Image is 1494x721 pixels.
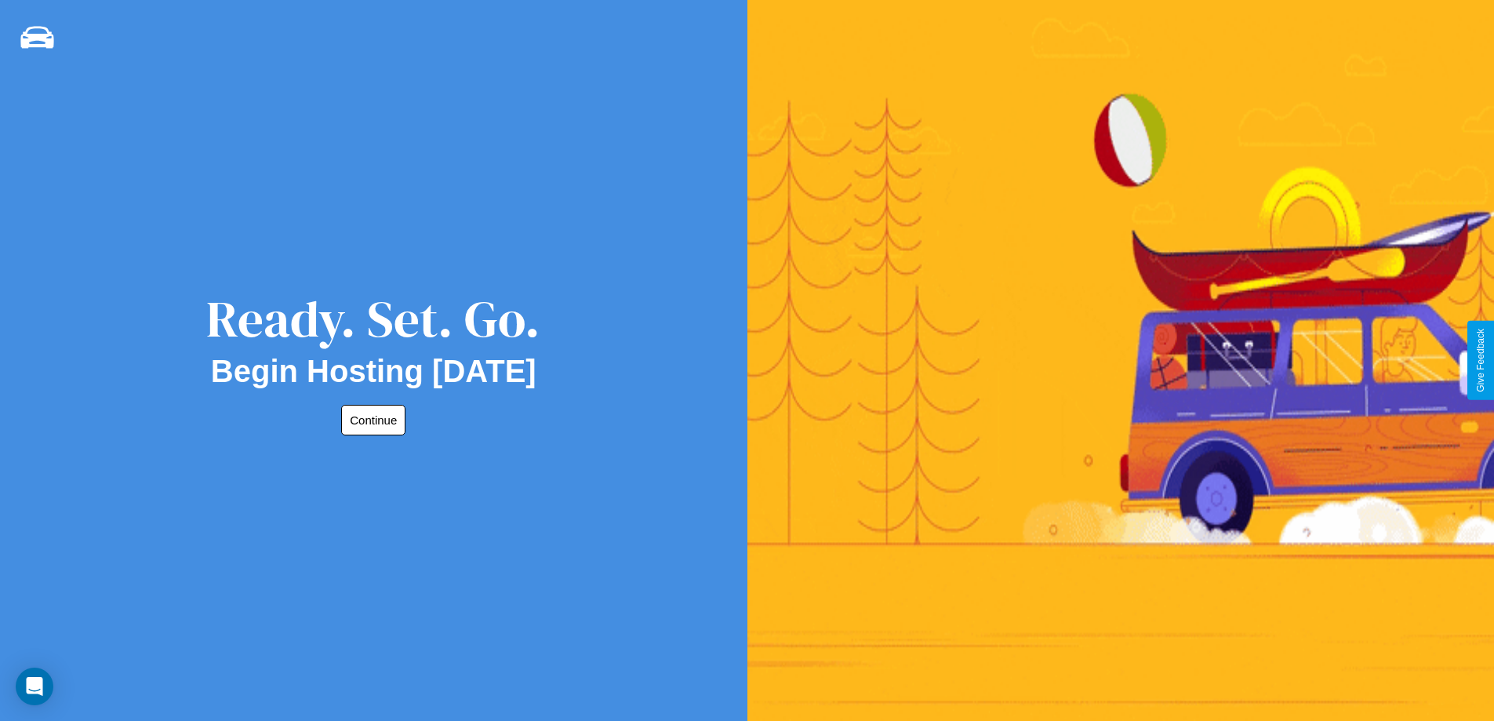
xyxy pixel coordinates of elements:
div: Give Feedback [1475,329,1486,392]
div: Ready. Set. Go. [206,284,540,354]
div: Open Intercom Messenger [16,668,53,705]
h2: Begin Hosting [DATE] [211,354,536,389]
button: Continue [341,405,405,435]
